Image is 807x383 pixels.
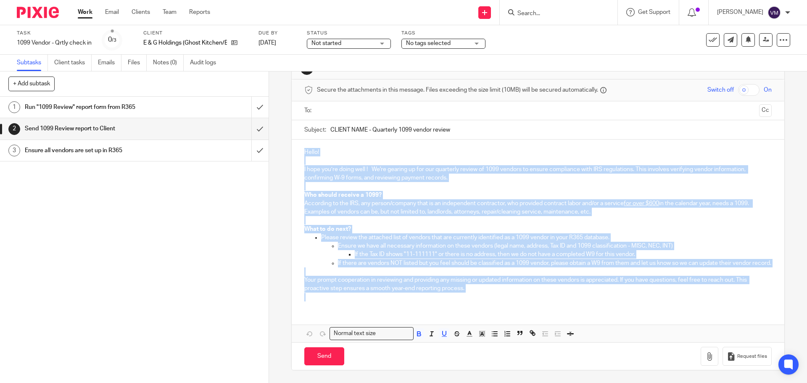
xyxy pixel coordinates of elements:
[132,8,150,16] a: Clients
[307,30,391,37] label: Status
[304,106,314,115] label: To:
[98,55,121,71] a: Emails
[764,86,772,94] span: On
[304,226,351,232] strong: What to do next?
[317,86,598,94] span: Secure the attachments in this message. Files exceeding the size limit (10MB) will be secured aut...
[717,8,763,16] p: [PERSON_NAME]
[304,347,344,365] input: Send
[759,104,772,117] button: Cc
[8,145,20,156] div: 3
[304,199,771,217] p: According to the IRS, any person/company that is an independent contractor, who provided contract...
[258,30,296,37] label: Due by
[189,8,210,16] a: Reports
[304,192,382,198] strong: Who should receive a 1099?
[78,8,92,16] a: Work
[17,55,48,71] a: Subtasks
[153,55,184,71] a: Notes (0)
[767,6,781,19] img: svg%3E
[25,144,170,157] h1: Ensure all vendors are set up in R365
[128,55,147,71] a: Files
[304,276,771,293] p: Your prompt cooperation in reviewing and providing any missing or updated information on these ve...
[108,35,116,45] div: 0
[338,242,771,250] p: Ensure we have all necessary information on these vendors (legal name, address, Tax ID and 1099 c...
[311,40,341,46] span: Not started
[638,9,670,15] span: Get Support
[355,250,771,259] p: If the Tax ID shows "11-111111" or there is no address, then we do not have a completed W9 for th...
[330,327,414,340] div: Search for option
[143,39,227,47] p: E & G Holdings (Ghost Kitchen/B&B)
[190,55,222,71] a: Audit logs
[54,55,92,71] a: Client tasks
[378,329,409,338] input: Search for option
[304,165,771,182] p: I hope you’re doing well ! We're gearing up for our quarterly review of 1099 vendors to ensure co...
[338,259,771,267] p: If there are vendors NOT listed but you feel should be classified as a 1099 vendor, please obtain...
[517,10,592,18] input: Search
[8,101,20,113] div: 1
[163,8,177,16] a: Team
[8,77,55,91] button: + Add subtask
[8,123,20,135] div: 2
[258,40,276,46] span: [DATE]
[25,122,170,135] h1: Send 1099 Review report to Client
[105,8,119,16] a: Email
[624,201,659,206] u: for over $600
[321,233,771,242] p: Please review the attached list of vendors that are currently identified as a 1099 vendor in your...
[707,86,734,94] span: Switch off
[17,7,59,18] img: Pixie
[737,353,767,360] span: Request files
[143,30,248,37] label: Client
[17,30,92,37] label: Task
[723,347,771,366] button: Request files
[401,30,485,37] label: Tags
[17,39,92,47] div: 1099 Vendor - Qrtly check in
[304,126,326,134] label: Subject:
[406,40,451,46] span: No tags selected
[304,148,771,156] p: Hello!
[112,38,116,42] small: /3
[332,329,377,338] span: Normal text size
[25,101,170,114] h1: Run "1099 Review" report form from R365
